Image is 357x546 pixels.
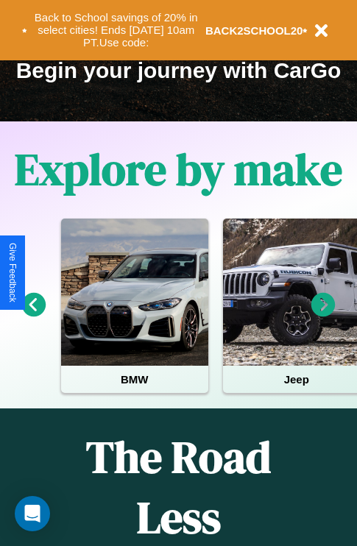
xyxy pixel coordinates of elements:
div: Give Feedback [7,243,18,302]
h4: BMW [61,366,208,393]
button: Back to School savings of 20% in select cities! Ends [DATE] 10am PT.Use code: [27,7,205,53]
h1: Explore by make [15,139,342,199]
div: Open Intercom Messenger [15,496,50,531]
b: BACK2SCHOOL20 [205,24,303,37]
